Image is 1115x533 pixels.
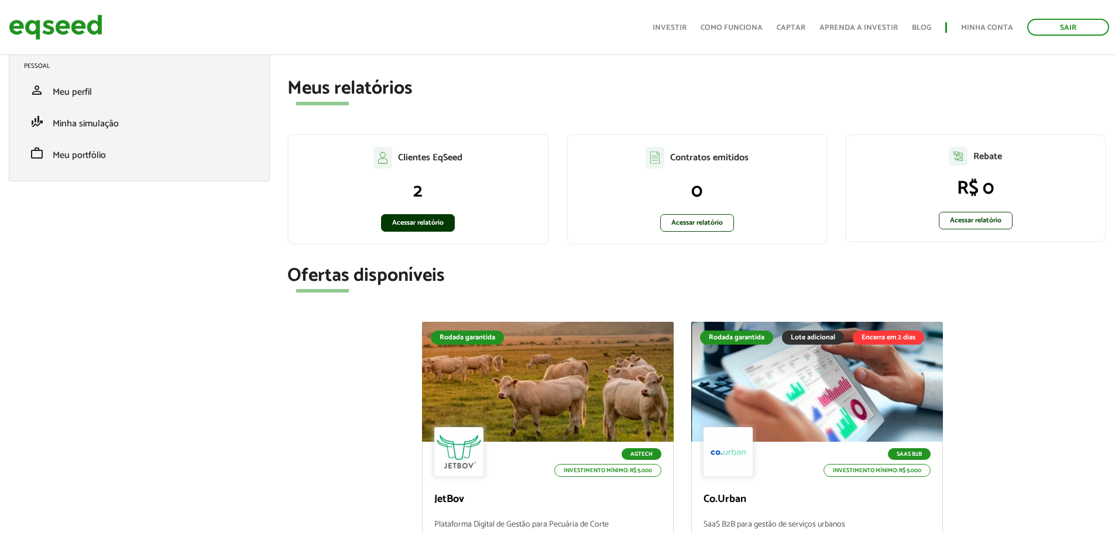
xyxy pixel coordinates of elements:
span: finance_mode [30,115,44,129]
h2: Pessoal [24,63,263,70]
li: Meu perfil [15,74,263,106]
p: 0 [579,180,815,202]
a: Minha conta [961,24,1013,32]
a: Acessar relatório [660,214,734,232]
a: Investir [653,24,687,32]
div: Rodada garantida [700,331,773,345]
a: Aprenda a investir [819,24,898,32]
a: Como funciona [701,24,763,32]
div: Encerra em 2 dias [853,331,924,345]
a: personMeu perfil [24,83,255,97]
p: Investimento mínimo: R$ 5.000 [824,464,931,477]
p: Contratos emitidos [670,152,749,163]
span: work [30,146,44,160]
p: Rebate [973,151,1002,162]
span: Meu portfólio [53,147,106,163]
img: agent-clientes.svg [373,147,392,168]
img: EqSeed [9,12,102,43]
p: JetBov [434,493,661,506]
li: Minha simulação [15,106,263,137]
p: Co.Urban [704,493,931,506]
a: Acessar relatório [939,212,1013,229]
img: agent-contratos.svg [646,147,664,169]
img: agent-relatorio.svg [949,147,968,166]
a: workMeu portfólio [24,146,255,160]
a: finance_modeMinha simulação [24,115,255,129]
p: Investimento mínimo: R$ 5.000 [554,464,661,477]
h2: Meus relatórios [287,78,1106,99]
li: Meu portfólio [15,137,263,169]
div: Rodada garantida [431,331,504,345]
span: person [30,83,44,97]
a: Sair [1027,19,1109,36]
p: R$ 0 [858,177,1093,200]
div: Lote adicional [782,331,844,345]
a: Blog [912,24,931,32]
span: Minha simulação [53,116,119,132]
h2: Ofertas disponíveis [287,266,1106,286]
a: Captar [777,24,805,32]
span: Meu perfil [53,84,92,100]
p: Clientes EqSeed [398,152,462,163]
p: SaaS B2B [888,448,931,460]
a: Acessar relatório [381,214,455,232]
p: Agtech [622,448,661,460]
p: 2 [300,180,536,202]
